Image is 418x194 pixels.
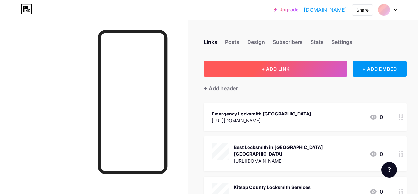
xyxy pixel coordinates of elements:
div: [URL][DOMAIN_NAME] [234,157,364,164]
div: Design [247,38,265,50]
div: Posts [225,38,239,50]
div: Best Locksmith in [GEOGRAPHIC_DATA] [GEOGRAPHIC_DATA] [234,144,364,157]
div: Links [204,38,217,50]
div: Subscribers [273,38,303,50]
div: 0 [369,150,383,158]
div: Stats [311,38,324,50]
div: Settings [331,38,352,50]
a: Upgrade [274,7,298,12]
div: Emergency Locksmith [GEOGRAPHIC_DATA] [212,110,311,117]
a: [DOMAIN_NAME] [304,6,347,14]
div: Share [356,7,369,13]
span: + ADD LINK [262,66,290,72]
div: [URL][DOMAIN_NAME] [212,117,311,124]
div: 0 [369,113,383,121]
div: + Add header [204,84,238,92]
div: + ADD EMBED [353,61,407,77]
div: Kitsap County Locksmith Services [234,184,311,191]
button: + ADD LINK [204,61,347,77]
